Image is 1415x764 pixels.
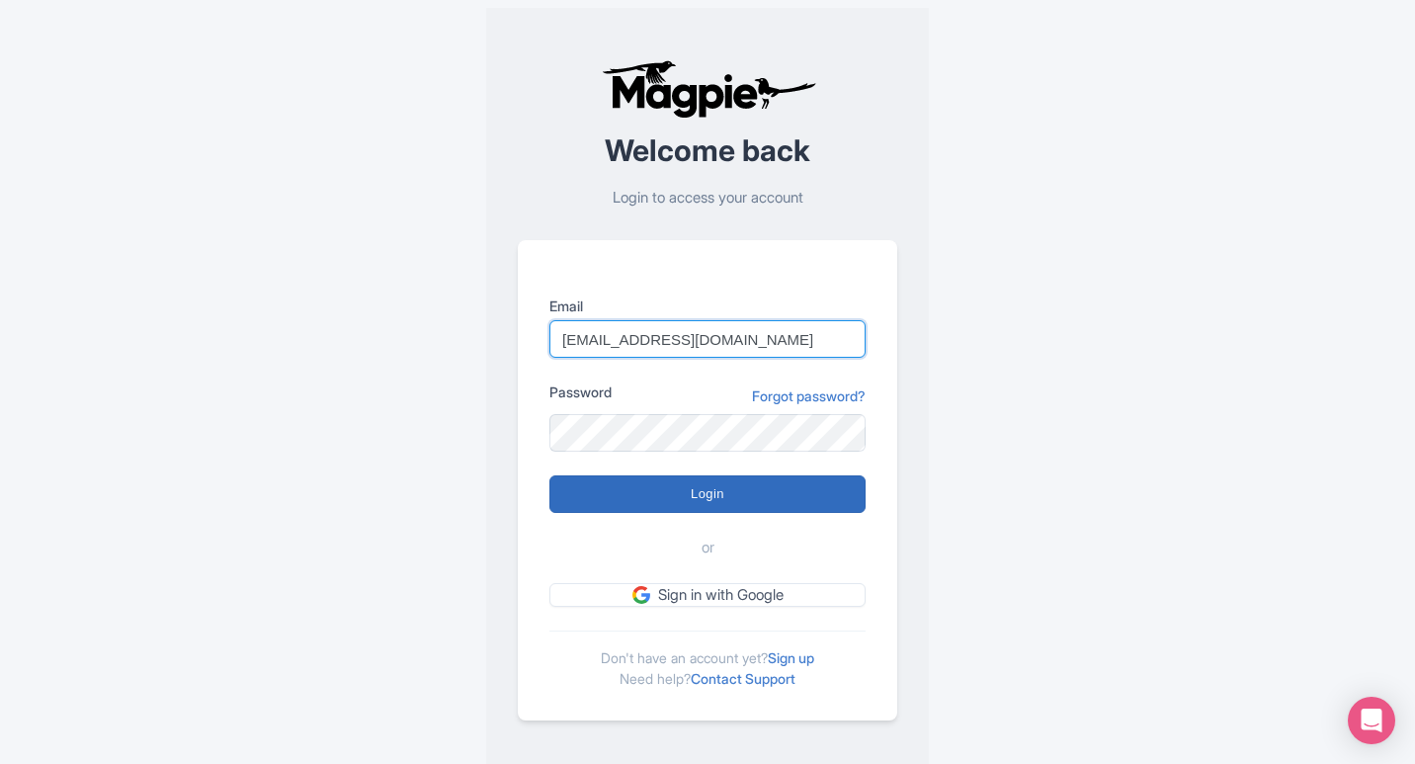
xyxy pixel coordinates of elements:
[549,631,866,689] div: Don't have an account yet? Need help?
[549,382,612,402] label: Password
[549,320,866,358] input: you@example.com
[549,475,866,513] input: Login
[518,134,897,167] h2: Welcome back
[597,59,819,119] img: logo-ab69f6fb50320c5b225c76a69d11143b.png
[549,583,866,608] a: Sign in with Google
[702,537,714,559] span: or
[518,187,897,210] p: Login to access your account
[549,296,866,316] label: Email
[768,649,814,666] a: Sign up
[691,670,795,687] a: Contact Support
[632,586,650,604] img: google.svg
[752,385,866,406] a: Forgot password?
[1348,697,1395,744] div: Open Intercom Messenger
